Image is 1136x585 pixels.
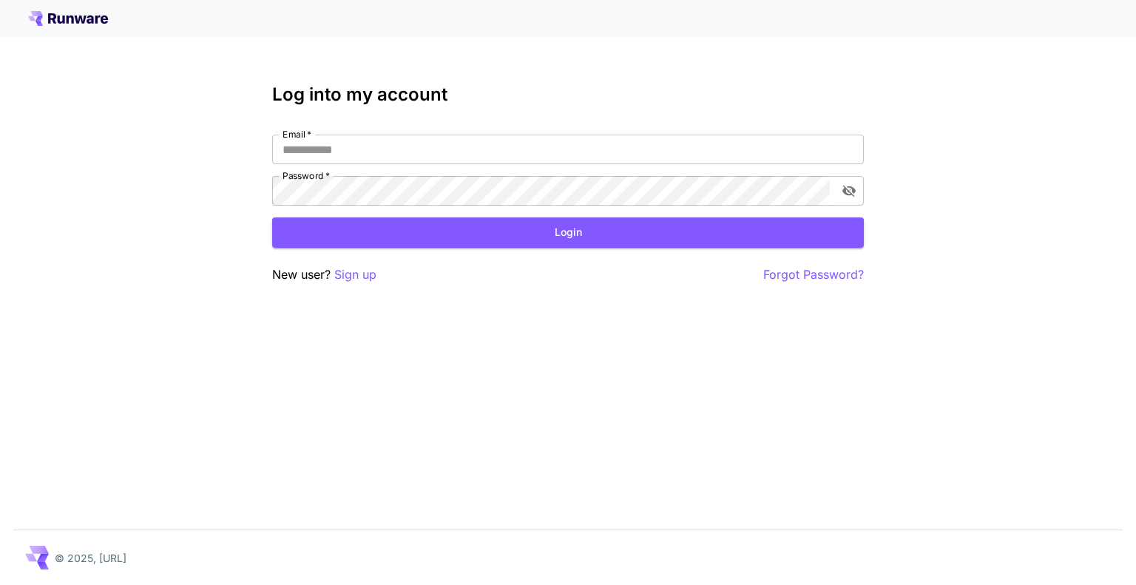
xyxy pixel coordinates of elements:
[334,266,376,284] button: Sign up
[272,84,864,105] h3: Log into my account
[272,266,376,284] p: New user?
[763,266,864,284] button: Forgot Password?
[283,128,311,141] label: Email
[836,177,862,204] button: toggle password visibility
[283,169,330,182] label: Password
[55,550,126,566] p: © 2025, [URL]
[272,217,864,248] button: Login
